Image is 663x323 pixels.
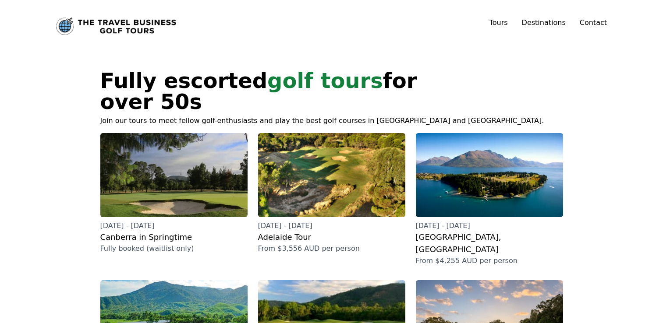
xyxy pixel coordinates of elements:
[100,231,248,243] h2: Canberra in Springtime
[580,18,607,28] a: Contact
[56,18,176,35] img: The Travel Business Golf Tours logo
[416,256,563,266] p: From $4,255 AUD per person
[416,133,563,266] a: [DATE] - [DATE][GEOGRAPHIC_DATA], [GEOGRAPHIC_DATA]From $4,255 AUD per person
[100,243,248,254] p: Fully booked (waitlist only)
[100,133,248,254] a: [DATE] - [DATE]Canberra in SpringtimeFully booked (waitlist only)
[100,221,248,231] p: [DATE] - [DATE]
[258,133,405,254] a: [DATE] - [DATE]Adelaide TourFrom $3,556 AUD per person
[522,18,566,27] a: Destinations
[416,221,563,231] p: [DATE] - [DATE]
[416,231,563,256] h2: [GEOGRAPHIC_DATA], [GEOGRAPHIC_DATA]
[100,116,563,126] p: Join our tours to meet fellow golf-enthusiasts and play the best golf courses in [GEOGRAPHIC_DATA...
[258,231,405,243] h2: Adelaide Tour
[258,221,405,231] p: [DATE] - [DATE]
[56,18,176,35] a: Link to home page
[100,70,493,112] h1: Fully escorted for over 50s
[489,18,508,27] a: Tours
[258,243,405,254] p: From $3,556 AUD per person
[267,68,383,93] span: golf tours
